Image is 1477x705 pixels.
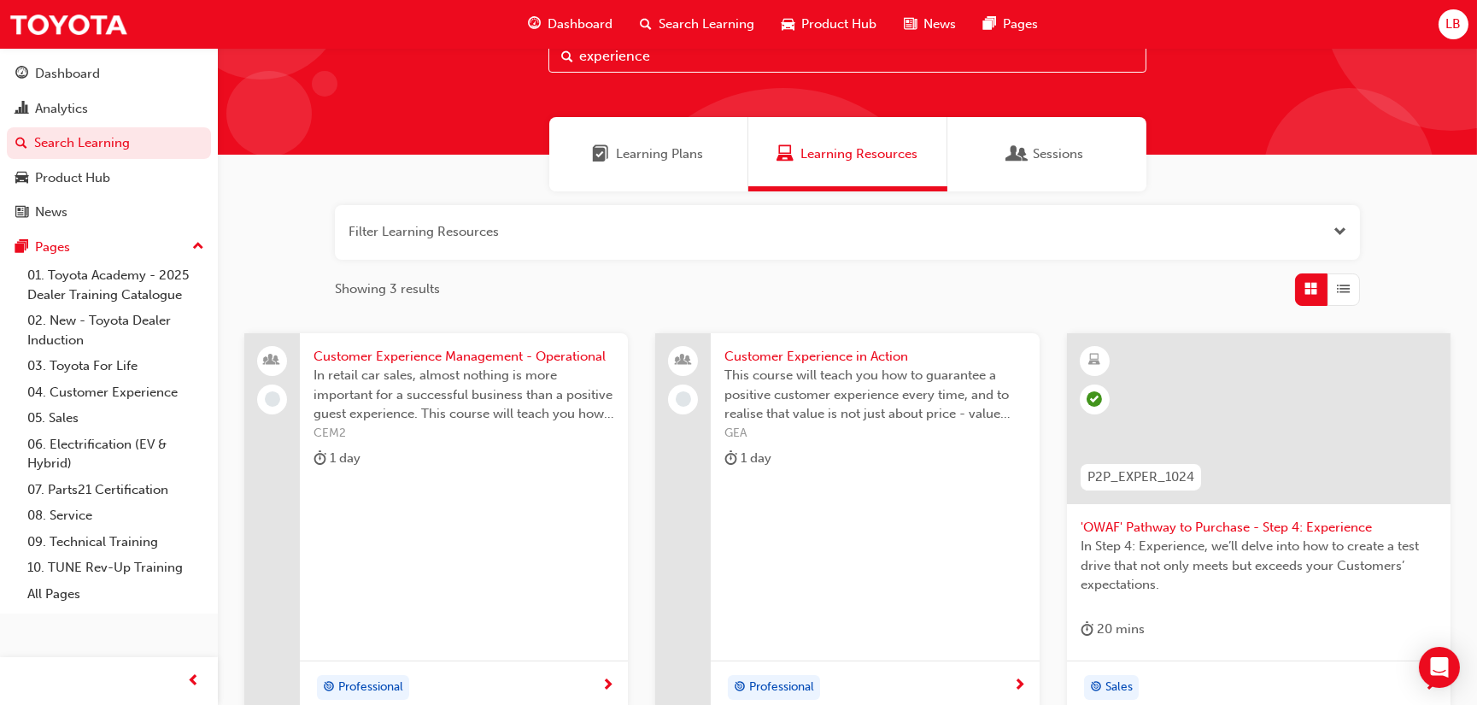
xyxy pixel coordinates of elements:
a: 02. New - Toyota Dealer Induction [21,308,211,353]
a: 01. Toyota Academy - 2025 Dealer Training Catalogue [21,262,211,308]
span: Search Learning [659,15,754,34]
button: Open the filter [1333,222,1346,242]
a: 03. Toyota For Life [21,353,211,379]
span: learningResourceType_ELEARNING-icon [1088,350,1100,372]
span: car-icon [782,14,794,35]
a: Learning PlansLearning Plans [549,117,748,191]
a: 06. Electrification (EV & Hybrid) [21,432,211,477]
span: target-icon [1090,677,1102,699]
span: Professional [749,678,814,697]
span: Customer Experience in Action [724,347,1025,367]
span: duration-icon [724,448,737,469]
span: Professional [338,678,403,697]
a: guage-iconDashboard [514,7,626,42]
span: people-icon [267,350,278,372]
span: Learning Resources [777,144,794,164]
button: Pages [7,232,211,263]
span: Learning Plans [593,144,610,164]
span: GEA [724,424,1025,444]
a: 07. Parts21 Certification [21,477,211,503]
a: search-iconSearch Learning [626,7,768,42]
span: This course will teach you how to guarantee a positive customer experience every time, and to rea... [724,366,1025,424]
a: Product Hub [7,162,211,194]
span: news-icon [15,205,28,220]
div: 20 mins [1081,619,1145,640]
a: SessionsSessions [947,117,1146,191]
a: 09. Technical Training [21,529,211,555]
span: Search [561,47,573,67]
span: Sales [1105,678,1133,697]
button: DashboardAnalyticsSearch LearningProduct HubNews [7,55,211,232]
span: car-icon [15,171,28,186]
span: Grid [1305,279,1318,299]
a: 10. TUNE Rev-Up Training [21,555,211,581]
span: next-icon [1013,679,1026,694]
button: LB [1439,9,1468,39]
a: 05. Sales [21,405,211,432]
span: pages-icon [15,240,28,256]
span: In retail car sales, almost nothing is more important for a successful business than a positive g... [314,366,614,424]
input: Search... [548,40,1146,73]
span: Showing 3 results [335,279,440,299]
span: guage-icon [15,67,28,82]
span: chart-icon [15,102,28,117]
div: Analytics [35,99,88,119]
span: LB [1445,15,1461,34]
span: Learning Resources [800,144,917,164]
a: Search Learning [7,127,211,159]
span: Dashboard [548,15,612,34]
span: guage-icon [528,14,541,35]
span: people-icon [677,350,689,372]
span: 'OWAF' Pathway to Purchase - Step 4: Experience [1081,518,1437,538]
a: Analytics [7,93,211,125]
span: search-icon [15,136,27,151]
div: Pages [35,238,70,257]
span: Sessions [1034,144,1084,164]
a: Dashboard [7,58,211,90]
div: 1 day [314,448,360,469]
span: CEM2 [314,424,614,444]
span: learningRecordVerb_PASS-icon [1087,391,1102,407]
a: 04. Customer Experience [21,379,211,406]
span: news-icon [904,14,917,35]
a: Learning ResourcesLearning Resources [748,117,947,191]
a: 08. Service [21,502,211,529]
div: News [35,203,67,222]
a: All Pages [21,581,211,608]
span: learningRecordVerb_NONE-icon [265,391,280,407]
a: car-iconProduct Hub [768,7,890,42]
span: prev-icon [188,671,201,692]
span: duration-icon [314,448,326,469]
span: pages-icon [983,14,996,35]
a: news-iconNews [890,7,970,42]
span: next-icon [1424,679,1437,694]
span: Learning Plans [617,144,704,164]
span: Product Hub [801,15,876,34]
span: P2P_EXPER_1024 [1087,467,1194,487]
div: Dashboard [35,64,100,84]
div: 1 day [724,448,771,469]
span: learningRecordVerb_NONE-icon [676,391,691,407]
span: List [1338,279,1351,299]
div: Open Intercom Messenger [1419,647,1460,688]
a: pages-iconPages [970,7,1052,42]
span: next-icon [601,679,614,694]
img: Trak [9,5,128,44]
span: target-icon [323,677,335,699]
div: Product Hub [35,168,110,188]
span: In Step 4: Experience, we’ll delve into how to create a test drive that not only meets but exceed... [1081,537,1437,595]
a: News [7,197,211,228]
span: News [923,15,956,34]
span: up-icon [192,236,204,258]
span: Pages [1003,15,1038,34]
span: Customer Experience Management - Operational [314,347,614,367]
span: duration-icon [1081,619,1093,640]
span: target-icon [734,677,746,699]
span: Sessions [1010,144,1027,164]
span: search-icon [640,14,652,35]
